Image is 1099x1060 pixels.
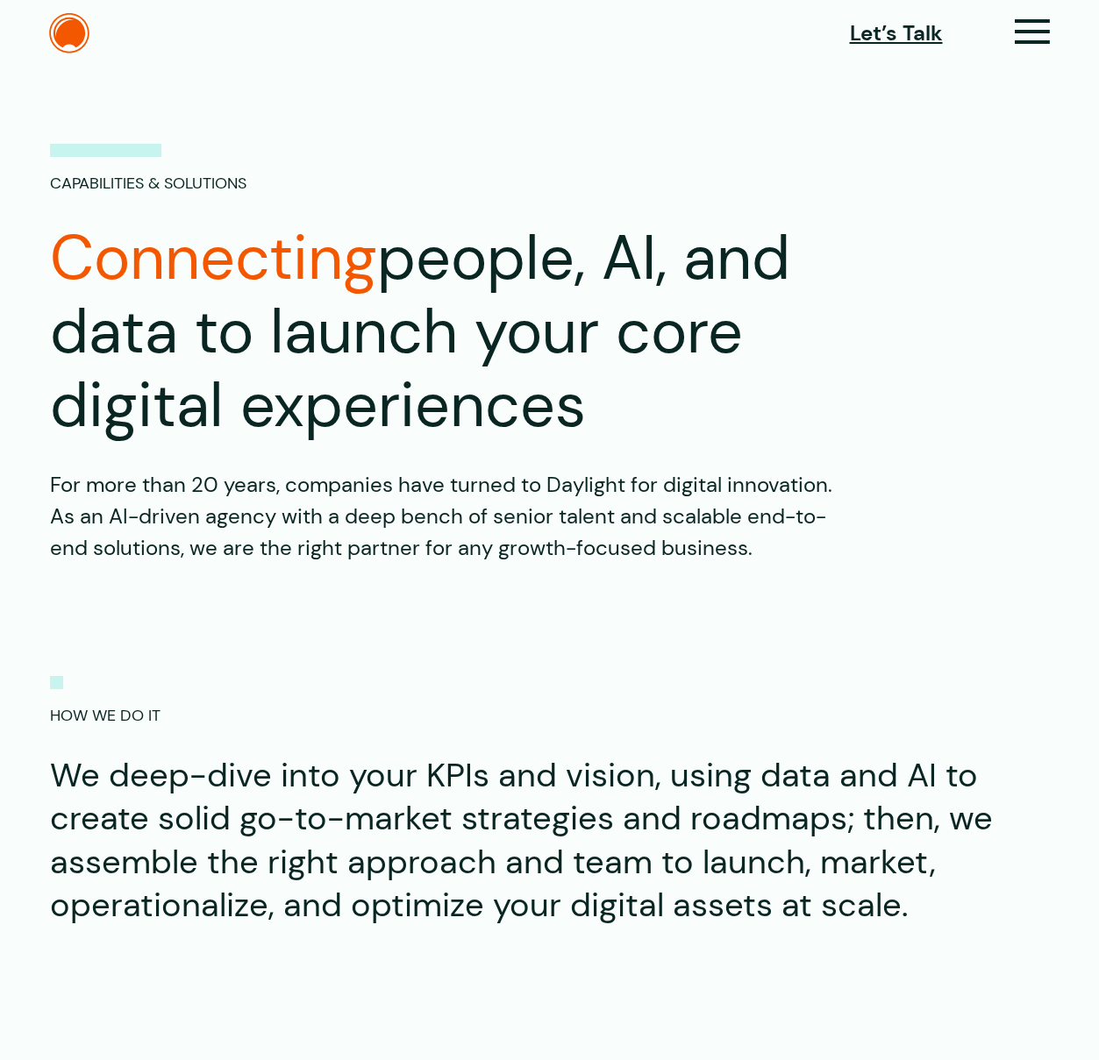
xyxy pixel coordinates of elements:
a: Let’s Talk [850,18,943,49]
p: Capabilities & Solutions [50,144,246,196]
h2: We deep-dive into your KPIs and vision, using data and AI to create solid go-to-market strategies... [50,754,1002,928]
span: Connecting [50,218,377,298]
h1: people, AI, and data to launch your core digital experiences [50,222,927,443]
p: For more than 20 years, companies have turned to Daylight for digital innovation. As an AI-driven... [50,469,839,564]
img: The Daylight Studio Logo [49,13,89,53]
p: HOW WE DO IT [50,676,161,728]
